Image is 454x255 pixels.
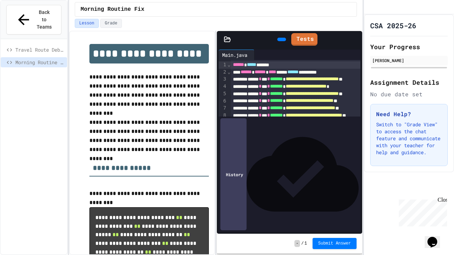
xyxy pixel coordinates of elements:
div: History [220,118,247,230]
div: 3 [219,76,227,83]
span: - [294,240,300,247]
div: Main.java [219,51,251,59]
div: 4 [219,83,227,90]
div: No due date set [370,90,448,98]
div: 2 [219,69,227,76]
span: Travel Route Debugger [15,46,64,53]
div: 6 [219,98,227,105]
h2: Assignment Details [370,77,448,87]
button: Submit Answer [313,238,357,249]
div: [PERSON_NAME] [372,57,446,63]
div: 1 [219,61,227,69]
span: Fold line [227,62,231,67]
button: Back to Teams [6,5,61,35]
div: 5 [219,90,227,98]
iframe: chat widget [425,227,447,248]
span: 1 [305,241,307,246]
div: Chat with us now!Close [3,3,48,44]
span: Submit Answer [318,241,351,246]
span: Fold line [227,69,231,75]
span: Morning Routine Fix [15,59,64,66]
h2: Your Progress [370,42,448,52]
div: Main.java [219,50,255,60]
button: Lesson [75,19,99,28]
h3: Need Help? [376,110,442,118]
span: / [301,241,304,246]
a: Tests [291,33,317,46]
span: Back to Teams [36,9,52,31]
p: Switch to "Grade View" to access the chat feature and communicate with your teacher for help and ... [376,121,442,156]
button: Grade [100,19,122,28]
iframe: chat widget [396,197,447,226]
div: 8 [219,112,227,119]
span: Morning Routine Fix [81,5,144,14]
div: 7 [219,105,227,112]
h1: CSA 2025-26 [370,21,416,30]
